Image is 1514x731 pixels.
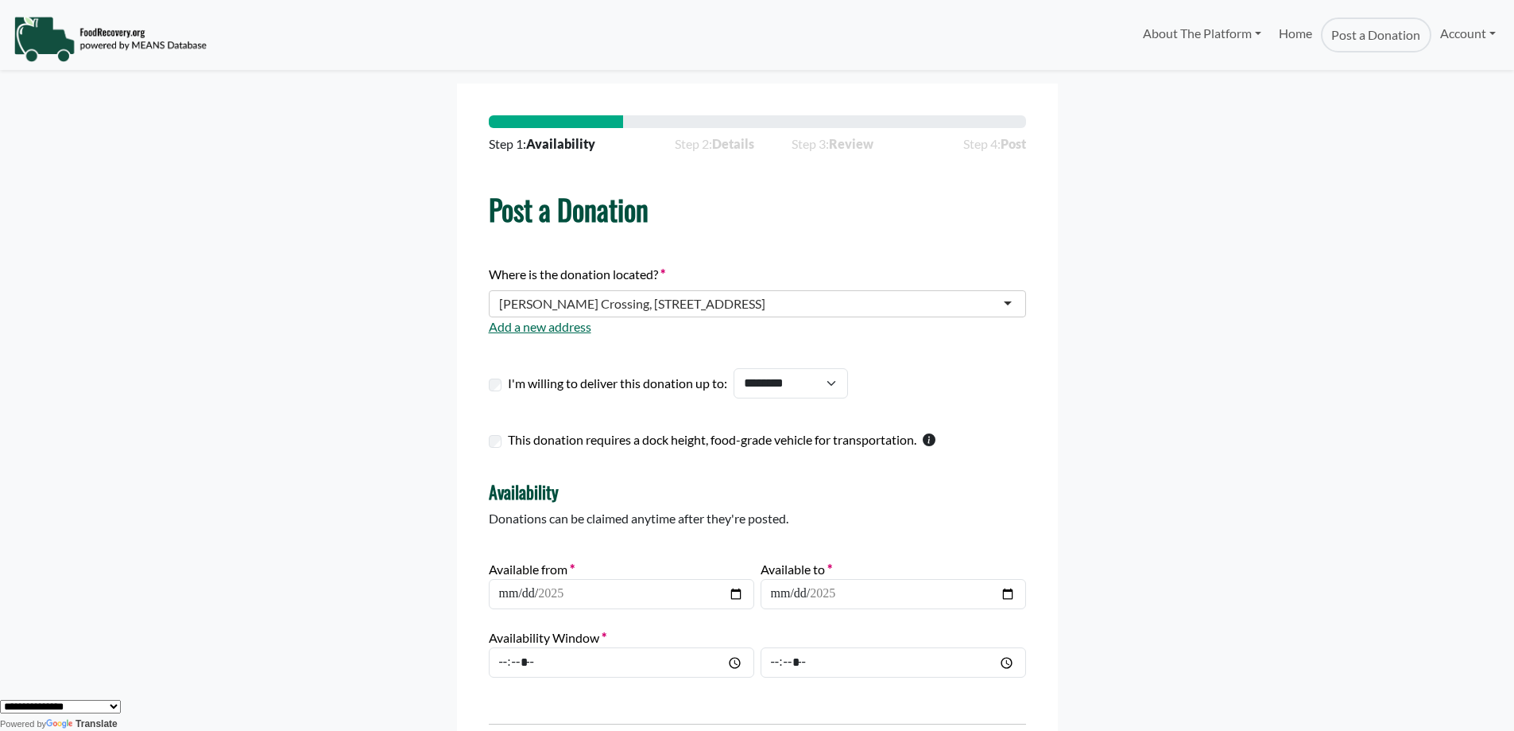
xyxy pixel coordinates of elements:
label: Available to [761,560,832,579]
a: Post a Donation [1321,17,1431,52]
svg: This checkbox should only be used by warehouses donating more than one pallet of product. [923,434,935,446]
span: Step 2: [675,134,754,154]
a: Add a new address [489,319,591,334]
label: I'm willing to deliver this donation up to: [508,374,727,393]
h4: Availability [489,481,1026,502]
p: Donations can be claimed anytime after they're posted. [489,509,1026,528]
strong: Availability [526,136,595,151]
label: Available from [489,560,575,579]
span: Step 3: [792,134,926,154]
label: This donation requires a dock height, food-grade vehicle for transportation. [508,430,916,449]
label: Where is the donation located? [489,265,665,284]
img: NavigationLogo_FoodRecovery-91c16205cd0af1ed486a0f1a7774a6544ea792ac00100771e7dd3ec7c0e58e41.png [14,15,207,63]
label: Availability Window [489,628,606,647]
h1: Post a Donation [489,192,1026,226]
strong: Review [829,136,873,151]
a: Translate [46,718,118,729]
span: Step 1: [489,134,595,154]
span: Step 4: [963,134,1026,154]
img: Google Translate [46,719,76,730]
strong: Details [712,136,754,151]
strong: Post [1001,136,1026,151]
a: Home [1270,17,1321,52]
div: [PERSON_NAME] Crossing, [STREET_ADDRESS] [499,296,765,312]
a: About The Platform [1133,17,1269,49]
a: Account [1431,17,1504,49]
